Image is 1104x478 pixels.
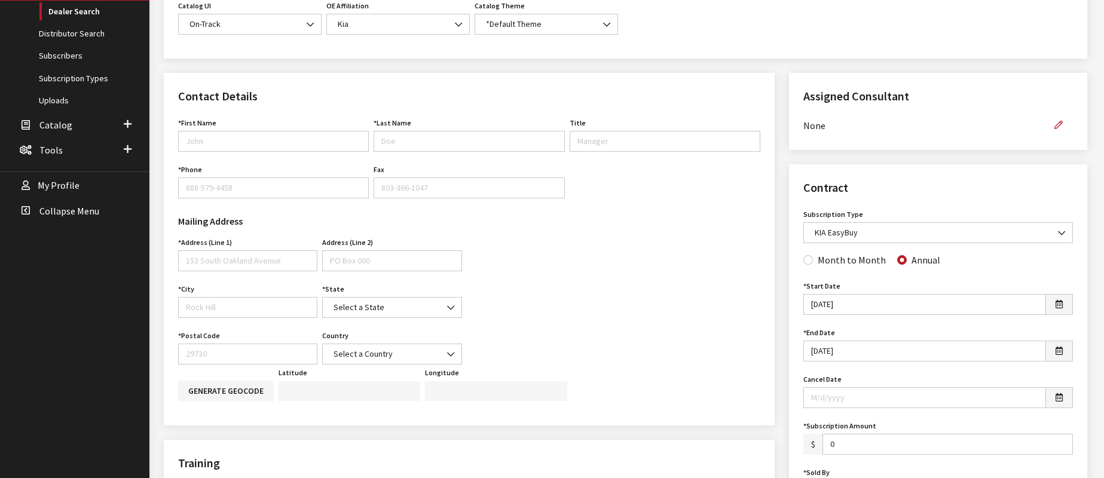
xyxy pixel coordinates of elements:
[178,87,760,105] h2: Contact Details
[1045,294,1073,315] button: Open date picker
[803,209,863,220] label: Subscription Type
[811,226,1065,239] span: KIA EasyBuy
[334,18,462,30] span: Kia
[570,131,760,152] input: Manager
[803,294,1046,315] input: M/d/yyyy
[39,119,72,131] span: Catalog
[178,118,216,128] label: First Name
[178,250,317,271] input: 153 South Oakland Avenue
[1045,341,1073,361] button: Open date picker
[803,327,835,338] label: End Date
[322,344,461,364] span: Select a Country
[178,1,211,11] label: Catalog UI
[178,454,760,472] h2: Training
[322,250,461,271] input: PO Box 000
[178,14,322,35] span: On-Track
[330,348,454,360] span: Select a Country
[374,177,564,198] input: 803-366-1047
[425,367,459,378] label: Longitude
[803,87,1073,105] h2: Assigned Consultant
[803,387,1046,408] input: M/d/yyyy
[803,341,1046,361] input: M/d/yyyy
[482,18,610,30] span: *Default Theme
[374,118,411,128] label: Last Name
[39,205,99,217] span: Collapse Menu
[178,237,232,248] label: Address (Line 1)
[178,214,462,228] h3: Mailing Address
[178,177,369,198] input: 888-579-4458
[39,144,63,156] span: Tools
[178,297,317,318] input: Rock Hill
[38,180,79,192] span: My Profile
[803,434,823,455] span: $
[475,1,525,11] label: Catalog Theme
[803,374,842,385] label: Cancel Date
[186,18,314,30] span: On-Track
[178,344,317,364] input: 29730
[1045,387,1073,408] button: Open date picker
[178,284,194,295] label: City
[803,118,1044,133] span: None
[803,179,1073,197] h2: Contract
[322,284,344,295] label: State
[374,131,564,152] input: Doe
[570,118,586,128] label: Title
[803,467,830,478] label: Sold By
[1044,115,1073,136] button: Edit Assigned Consultant
[803,421,876,431] label: Subscription Amount
[178,164,202,175] label: Phone
[818,253,886,267] label: Month to Month
[322,237,373,248] label: Address (Line 2)
[475,14,618,35] span: *Default Theme
[803,222,1073,243] span: KIA EasyBuy
[330,301,454,314] span: Select a State
[326,14,470,35] span: Kia
[374,164,384,175] label: Fax
[178,381,274,402] button: Generate geocode
[326,1,369,11] label: OE Affiliation
[322,330,348,341] label: Country
[279,367,307,378] label: Latitude
[178,330,220,341] label: Postal Code
[803,281,840,292] label: Start Date
[822,434,1073,455] input: 99.00
[322,297,461,318] span: Select a State
[912,253,940,267] label: Annual
[178,131,369,152] input: John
